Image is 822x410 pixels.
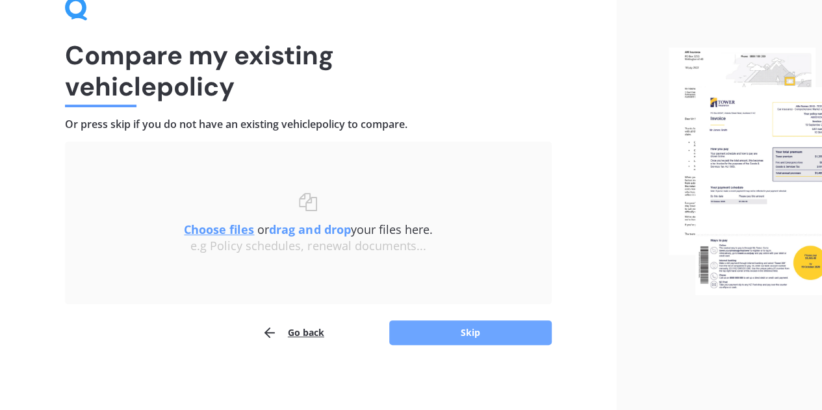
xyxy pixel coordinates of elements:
button: Go back [262,320,324,346]
button: Skip [389,320,552,345]
u: Choose files [184,222,254,237]
b: drag and drop [269,222,350,237]
img: files.webp [669,47,822,295]
div: e.g Policy schedules, renewal documents... [91,239,526,253]
h1: Compare my existing vehicle policy [65,40,552,102]
span: or your files here. [184,222,432,237]
h4: Or press skip if you do not have an existing vehicle policy to compare. [65,118,552,131]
